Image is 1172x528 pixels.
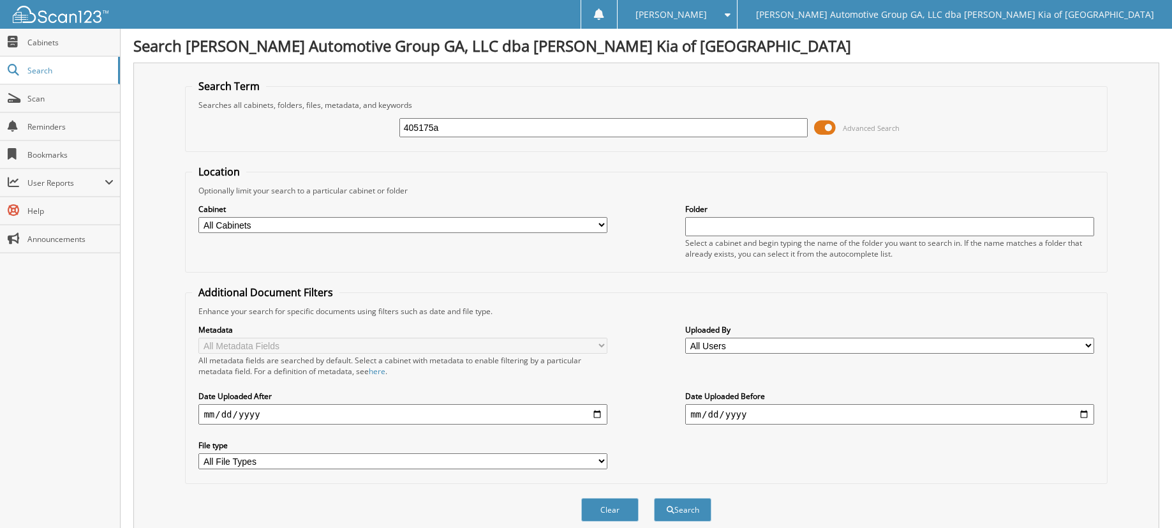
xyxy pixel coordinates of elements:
span: User Reports [27,177,105,188]
span: Advanced Search [843,123,900,133]
div: Enhance your search for specific documents using filters such as date and file type. [192,306,1100,317]
span: Announcements [27,234,114,245]
div: Optionally limit your search to a particular cabinet or folder [192,185,1100,196]
a: here [369,366,385,377]
label: Folder [685,204,1094,215]
legend: Additional Document Filters [192,285,339,299]
label: Uploaded By [685,324,1094,335]
input: start [198,404,607,425]
input: end [685,404,1094,425]
label: Date Uploaded Before [685,391,1094,402]
div: Select a cabinet and begin typing the name of the folder you want to search in. If the name match... [685,238,1094,259]
legend: Location [192,165,246,179]
h1: Search [PERSON_NAME] Automotive Group GA, LLC dba [PERSON_NAME] Kia of [GEOGRAPHIC_DATA] [133,35,1159,56]
span: [PERSON_NAME] [635,11,707,19]
span: Reminders [27,121,114,132]
span: [PERSON_NAME] Automotive Group GA, LLC dba [PERSON_NAME] Kia of [GEOGRAPHIC_DATA] [756,11,1154,19]
div: All metadata fields are searched by default. Select a cabinet with metadata to enable filtering b... [198,355,607,377]
div: Searches all cabinets, folders, files, metadata, and keywords [192,100,1100,110]
span: Bookmarks [27,149,114,160]
span: Search [27,65,112,76]
span: Scan [27,93,114,104]
span: Cabinets [27,37,114,48]
label: Cabinet [198,204,607,215]
span: Help [27,206,114,216]
button: Search [654,498,711,522]
legend: Search Term [192,79,266,93]
label: Metadata [198,324,607,335]
label: File type [198,440,607,451]
img: scan123-logo-white.svg [13,6,108,23]
button: Clear [581,498,639,522]
label: Date Uploaded After [198,391,607,402]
